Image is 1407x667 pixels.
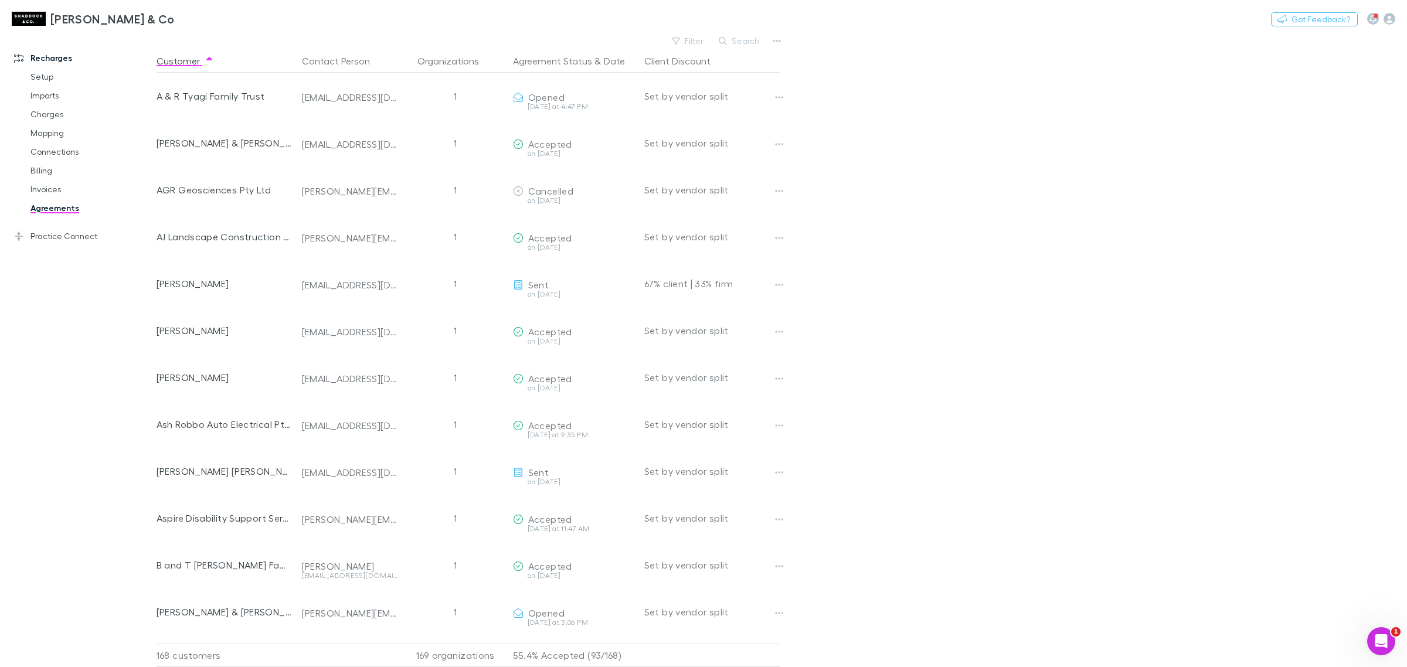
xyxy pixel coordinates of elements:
[528,467,549,478] span: Sent
[157,401,293,448] div: Ash Robbo Auto Electrical Pty Ltd
[513,431,635,438] div: [DATE] at 9:35 PM
[713,34,766,48] button: Search
[644,307,780,354] div: Set by vendor split
[644,166,780,213] div: Set by vendor split
[157,307,293,354] div: [PERSON_NAME]
[157,495,293,542] div: Aspire Disability Support Services Pty Ltd
[513,49,635,73] div: &
[513,644,635,666] p: 55.4% Accepted (93/168)
[403,354,508,401] div: 1
[528,185,573,196] span: Cancelled
[12,12,46,26] img: Shaddock & Co's Logo
[513,619,635,626] div: [DATE] at 3:06 PM
[19,199,165,217] a: Agreements
[644,49,725,73] button: Client Discount
[644,120,780,166] div: Set by vendor split
[19,67,165,86] a: Setup
[50,12,175,26] h3: [PERSON_NAME] & Co
[513,244,635,251] div: on [DATE]
[1391,627,1401,637] span: 1
[644,354,780,401] div: Set by vendor split
[513,478,635,485] div: on [DATE]
[513,197,635,204] div: on [DATE]
[644,73,780,120] div: Set by vendor split
[666,34,711,48] button: Filter
[157,49,214,73] button: Customer
[513,572,635,579] div: on [DATE]
[403,401,508,448] div: 1
[644,542,780,588] div: Set by vendor split
[513,525,635,532] div: [DATE] at 11:47 AM
[19,142,165,161] a: Connections
[403,448,508,495] div: 1
[403,542,508,588] div: 1
[19,124,165,142] a: Mapping
[528,560,572,571] span: Accepted
[403,166,508,213] div: 1
[302,572,398,579] div: [EMAIL_ADDRESS][DOMAIN_NAME]
[644,495,780,542] div: Set by vendor split
[528,91,565,103] span: Opened
[528,513,572,525] span: Accepted
[403,120,508,166] div: 1
[1271,12,1358,26] button: Got Feedback?
[157,213,293,260] div: AJ Landscape Construction Pty Ltd
[302,326,398,338] div: [EMAIL_ADDRESS][DOMAIN_NAME]
[644,588,780,635] div: Set by vendor split
[19,105,165,124] a: Charges
[157,120,293,166] div: [PERSON_NAME] & [PERSON_NAME]
[2,49,165,67] a: Recharges
[157,73,293,120] div: A & R Tyagi Family Trust
[302,232,398,244] div: [PERSON_NAME][EMAIL_ADDRESS][DOMAIN_NAME][PERSON_NAME]
[644,213,780,260] div: Set by vendor split
[302,185,398,197] div: [PERSON_NAME][EMAIL_ADDRESS][DOMAIN_NAME]
[528,279,549,290] span: Sent
[417,49,493,73] button: Organizations
[302,607,398,619] div: [PERSON_NAME][EMAIL_ADDRESS][DOMAIN_NAME]
[403,307,508,354] div: 1
[644,260,780,307] div: 67% client | 33% firm
[403,260,508,307] div: 1
[157,588,293,635] div: [PERSON_NAME] & [PERSON_NAME]
[403,73,508,120] div: 1
[644,448,780,495] div: Set by vendor split
[644,401,780,448] div: Set by vendor split
[528,607,565,618] span: Opened
[1367,627,1395,655] iframe: Intercom live chat
[403,644,508,667] div: 169 organizations
[604,49,625,73] button: Date
[157,542,293,588] div: B and T [PERSON_NAME] Family Trust
[513,291,635,298] div: on [DATE]
[302,373,398,384] div: [EMAIL_ADDRESS][DOMAIN_NAME]
[302,279,398,291] div: [EMAIL_ADDRESS][DOMAIN_NAME]
[302,91,398,103] div: [EMAIL_ADDRESS][DOMAIN_NAME]
[157,644,297,667] div: 168 customers
[403,588,508,635] div: 1
[157,260,293,307] div: [PERSON_NAME]
[403,213,508,260] div: 1
[157,166,293,213] div: AGR Geosciences Pty Ltd
[528,232,572,243] span: Accepted
[19,86,165,105] a: Imports
[157,354,293,401] div: [PERSON_NAME]
[302,513,398,525] div: [PERSON_NAME][EMAIL_ADDRESS][DOMAIN_NAME]
[528,420,572,431] span: Accepted
[528,326,572,337] span: Accepted
[5,5,182,33] a: [PERSON_NAME] & Co
[513,49,592,73] button: Agreement Status
[157,448,293,495] div: [PERSON_NAME] [PERSON_NAME]
[513,150,635,157] div: on [DATE]
[528,373,572,384] span: Accepted
[302,420,398,431] div: [EMAIL_ADDRESS][DOMAIN_NAME]
[513,103,635,110] div: [DATE] at 4:47 PM
[302,138,398,150] div: [EMAIL_ADDRESS][DOMAIN_NAME]
[302,560,398,572] div: [PERSON_NAME]
[2,227,165,246] a: Practice Connect
[302,467,398,478] div: [EMAIL_ADDRESS][DOMAIN_NAME]
[513,384,635,392] div: on [DATE]
[528,138,572,149] span: Accepted
[19,180,165,199] a: Invoices
[19,161,165,180] a: Billing
[302,49,384,73] button: Contact Person
[403,495,508,542] div: 1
